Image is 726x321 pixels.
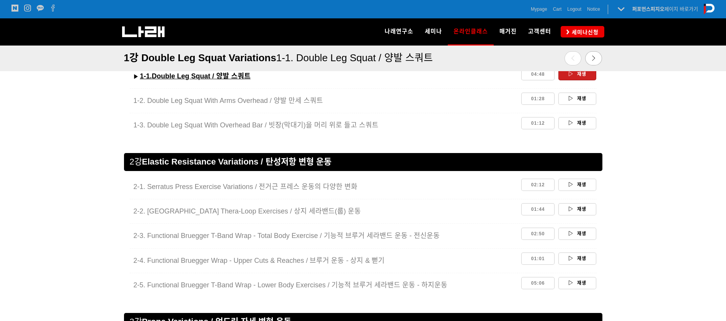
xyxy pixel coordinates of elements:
[134,183,358,191] span: 2-1. Serratus Press Exercise Variations / 전거근 프레스 운동의 다양한 변화
[276,52,433,64] span: 1-1. Double Leg Squat / 양발 스쿼트
[528,28,551,35] span: 고객센터
[558,93,596,105] a: 재생
[558,117,596,129] a: 재생
[569,28,599,36] span: 세미나신청
[587,5,600,13] a: Notice
[521,179,555,191] a: 02:12
[558,179,596,191] a: 재생
[521,253,555,265] a: 01:01
[521,93,555,105] a: 01:28
[454,25,488,37] span: 온라인클래스
[567,5,581,13] a: Logout
[558,277,596,289] a: 재생
[385,28,413,35] span: 나래연구소
[130,203,519,220] a: 2-2. [GEOGRAPHIC_DATA] Thera-Loop Exercises / 상지 세라밴드(룹) 운동
[134,281,448,289] span: 2-5. Functional Bruegger T-Band Wrap - Lower Body Exercises / 기능적 브루거 세라밴드 운동 - 하지운동
[134,121,378,129] span: 1-3. Double Leg Squat With Overhead Bar / 빗장(막대기)을 머리 위로 들고 스쿼트
[521,117,555,129] a: 01:12
[632,6,664,12] strong: 퍼포먼스피지오
[134,74,138,80] strong: ▶︎
[134,207,361,215] span: 2-2. [GEOGRAPHIC_DATA] Thera-Loop Exercises / 상지 세라밴드(룹) 운동
[553,5,562,13] a: Cart
[494,18,522,45] a: 매거진
[130,157,142,166] span: 2강
[558,68,596,80] a: 재생
[130,68,519,85] a: ▶︎1-1.Double Leg Squat / 양발 스쿼트
[379,18,419,45] a: 나래연구소
[130,179,519,195] a: 2-1. Serratus Press Exercise Variations / 전거근 프레스 운동의 다양한 변화
[419,18,448,45] a: 세미나
[521,228,555,240] a: 02:50
[134,232,440,240] span: 2-3. Functional Bruegger T-Band Wrap - Total Body Exercise / 기능적 브루거 세라밴드 운동 - 전신운동
[499,28,517,35] span: 매거진
[124,52,276,64] span: 1강 Double Leg Squat Variations
[134,257,385,264] span: 2-4. Functional Bruegger Wrap - Upper Cuts & Reaches / 브루거 운동 - 상지 & 뻗기
[558,253,596,265] a: 재생
[632,6,698,12] a: 퍼포먼스피지오페이지 바로가기
[130,277,519,293] a: 2-5. Functional Bruegger T-Band Wrap - Lower Body Exercises / 기능적 브루거 세라밴드 운동 - 하지운동
[522,18,557,45] a: 고객센터
[521,203,555,215] a: 01:44
[130,253,519,269] a: 2-4. Functional Bruegger Wrap - Upper Cuts & Reaches / 브루거 운동 - 상지 & 뻗기
[561,26,604,37] a: 세미나신청
[448,18,494,45] a: 온라인클래스
[130,117,519,134] a: 1-3. Double Leg Squat With Overhead Bar / 빗장(막대기)을 머리 위로 들고 스쿼트
[425,28,442,35] span: 세미나
[130,228,519,244] a: 2-3. Functional Bruegger T-Band Wrap - Total Body Exercise / 기능적 브루거 세라밴드 운동 - 전신운동
[558,203,596,215] a: 재생
[134,97,323,104] span: 1-2. Double Leg Squat With Arms Overhead / 양발 만세 스쿼트
[130,93,519,109] a: 1-2. Double Leg Squat With Arms Overhead / 양발 만세 스쿼트
[142,157,331,166] span: Elastic Resistance Variations / 탄성저항 변형 운동
[531,5,547,13] a: Mypage
[521,277,555,289] a: 05:06
[124,47,521,68] a: 1강 Double Leg Squat Variations1-1. Double Leg Squat / 양발 스쿼트
[152,72,251,80] u: Double Leg Squat / 양발 스쿼트
[521,68,555,80] a: 04:48
[558,228,596,240] a: 재생
[140,72,152,80] u: 1-1.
